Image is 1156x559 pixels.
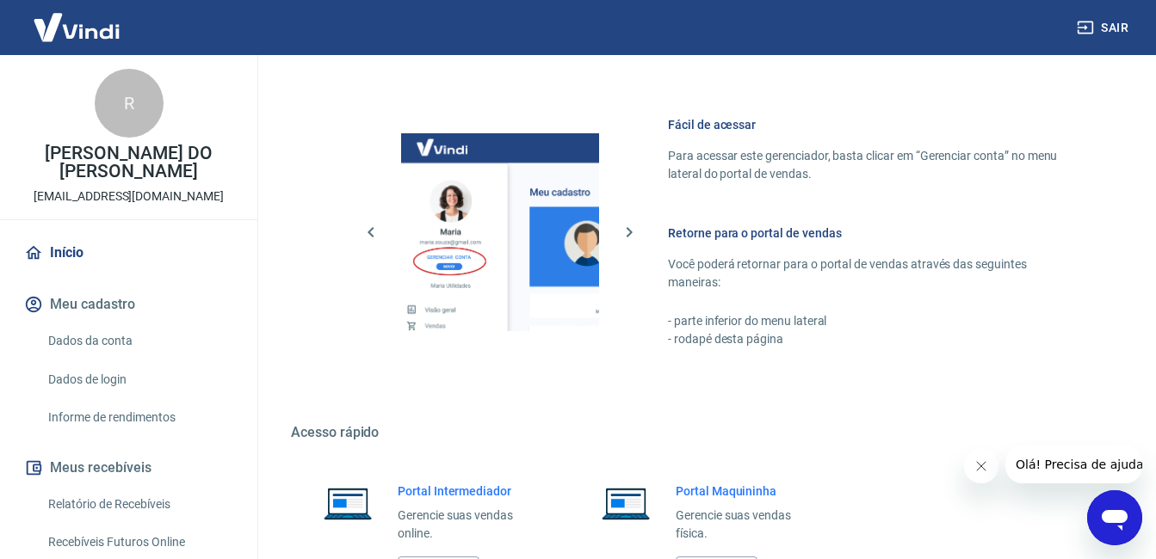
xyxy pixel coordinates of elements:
iframe: Mensagem da empresa [1005,445,1142,483]
img: Imagem da dashboard mostrando o botão de gerenciar conta na sidebar no lado esquerdo [401,133,599,331]
iframe: Fechar mensagem [964,449,998,483]
a: Início [21,234,237,272]
img: Imagem de um notebook aberto [312,482,384,524]
button: Sair [1073,12,1135,44]
h5: Acesso rápido [291,424,1115,441]
span: Olá! Precisa de ajuda? [10,12,145,26]
h6: Portal Maquininha [676,482,816,500]
p: - parte inferior do menu lateral [668,312,1073,330]
p: [EMAIL_ADDRESS][DOMAIN_NAME] [34,187,224,206]
p: Você poderá retornar para o portal de vendas através das seguintes maneiras: [668,255,1073,292]
h6: Retorne para o portal de vendas [668,224,1073,242]
button: Meu cadastro [21,286,237,323]
p: Gerencie suas vendas online. [398,507,538,543]
h6: Fácil de acessar [668,116,1073,133]
div: R [95,69,164,138]
a: Relatório de Recebíveis [41,487,237,522]
p: Gerencie suas vendas física. [676,507,816,543]
a: Informe de rendimentos [41,400,237,435]
a: Dados de login [41,362,237,397]
h6: Portal Intermediador [398,482,538,500]
p: - rodapé desta página [668,330,1073,348]
p: Para acessar este gerenciador, basta clicar em “Gerenciar conta” no menu lateral do portal de ven... [668,147,1073,183]
img: Imagem de um notebook aberto [590,482,662,524]
iframe: Botão para abrir a janela de mensagens [1087,490,1142,545]
a: Dados da conta [41,323,237,359]
img: Vindi [21,1,133,53]
button: Meus recebíveis [21,449,237,487]
p: [PERSON_NAME] DO [PERSON_NAME] [14,144,244,181]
